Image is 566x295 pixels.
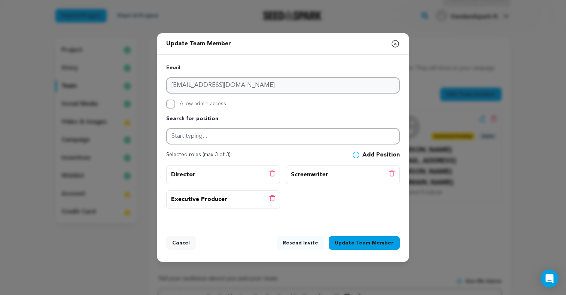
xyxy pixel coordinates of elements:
input: Allow admin access [166,100,175,109]
p: Director [171,170,195,179]
button: Add Position [353,150,400,159]
span: Allow admin access [180,100,226,109]
p: Email [166,64,400,73]
input: Email address [166,77,400,94]
p: Screenwriter [291,170,328,179]
button: Cancel [166,236,196,250]
span: Team Member [356,239,394,247]
button: UpdateTeam Member [329,236,400,250]
p: Selected roles (max 3 of 3) [166,150,231,159]
div: Open Intercom Messenger [541,270,559,288]
p: Update Team Member [166,36,231,51]
p: Search for position [166,115,400,124]
p: Executive Producer [171,195,227,204]
button: Resend Invite [277,236,324,250]
input: Start typing... [166,128,400,145]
